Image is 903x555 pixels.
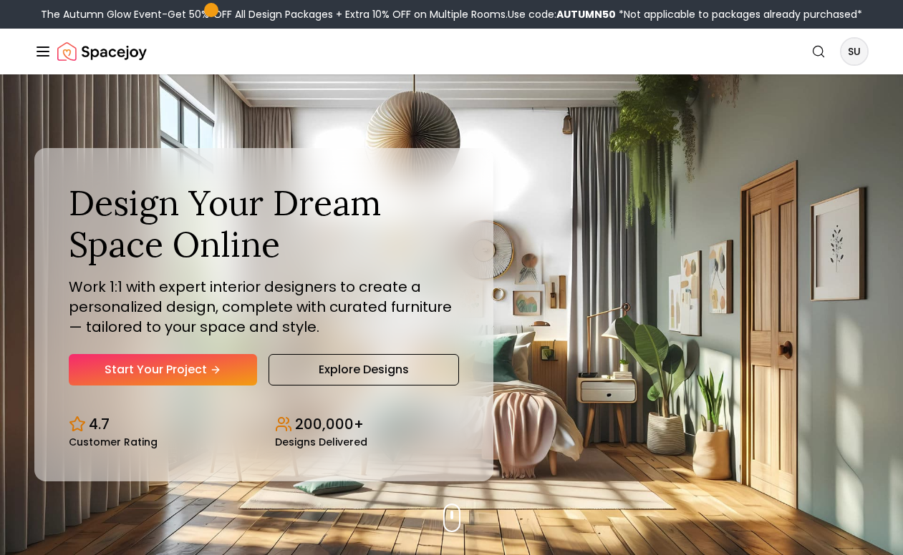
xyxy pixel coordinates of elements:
[41,7,862,21] div: The Autumn Glow Event-Get 50% OFF All Design Packages + Extra 10% OFF on Multiple Rooms.
[616,7,862,21] span: *Not applicable to packages already purchased*
[295,414,364,434] p: 200,000+
[269,354,458,385] a: Explore Designs
[89,414,110,434] p: 4.7
[57,37,147,66] img: Spacejoy Logo
[69,182,459,265] h1: Design Your Dream Space Online
[57,37,147,66] a: Spacejoy
[69,354,257,385] a: Start Your Project
[69,437,158,447] small: Customer Rating
[34,29,869,74] nav: Global
[508,7,616,21] span: Use code:
[69,277,459,337] p: Work 1:1 with expert interior designers to create a personalized design, complete with curated fu...
[840,37,869,66] button: SU
[556,7,616,21] b: AUTUMN50
[275,437,367,447] small: Designs Delivered
[841,39,867,64] span: SU
[69,403,459,447] div: Design stats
